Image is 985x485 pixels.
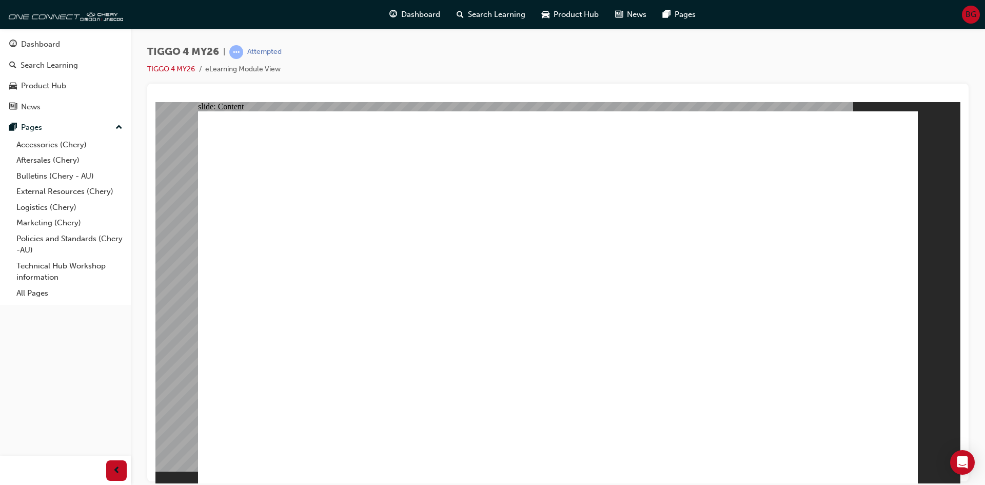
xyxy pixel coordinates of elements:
div: Product Hub [21,80,66,92]
span: car-icon [542,8,549,21]
a: Aftersales (Chery) [12,152,127,168]
a: car-iconProduct Hub [534,4,607,25]
a: guage-iconDashboard [381,4,448,25]
span: up-icon [115,121,123,134]
span: car-icon [9,82,17,91]
span: BG [966,9,976,21]
a: Bulletins (Chery - AU) [12,168,127,184]
div: Open Intercom Messenger [950,450,975,475]
span: Dashboard [401,9,440,21]
span: TIGGO 4 MY26 [147,46,219,58]
span: pages-icon [663,8,671,21]
span: search-icon [457,8,464,21]
a: Dashboard [4,35,127,54]
a: All Pages [12,285,127,301]
span: prev-icon [113,464,121,477]
a: News [4,98,127,117]
a: TIGGO 4 MY26 [147,65,195,73]
a: External Resources (Chery) [12,184,127,200]
span: news-icon [9,103,17,112]
span: guage-icon [9,40,17,49]
div: Search Learning [21,60,78,71]
a: Policies and Standards (Chery -AU) [12,231,127,258]
a: news-iconNews [607,4,655,25]
a: Technical Hub Workshop information [12,258,127,285]
a: Product Hub [4,76,127,95]
div: Attempted [247,47,282,57]
span: search-icon [9,61,16,70]
a: Search Learning [4,56,127,75]
button: Pages [4,118,127,137]
span: guage-icon [389,8,397,21]
a: Marketing (Chery) [12,215,127,231]
a: Accessories (Chery) [12,137,127,153]
div: Dashboard [21,38,60,50]
span: News [627,9,646,21]
div: Pages [21,122,42,133]
li: eLearning Module View [205,64,281,75]
a: Logistics (Chery) [12,200,127,216]
button: BG [962,6,980,24]
span: Search Learning [468,9,525,21]
span: Product Hub [554,9,599,21]
span: Pages [675,9,696,21]
span: news-icon [615,8,623,21]
div: News [21,101,41,113]
button: DashboardSearch LearningProduct HubNews [4,33,127,118]
a: search-iconSearch Learning [448,4,534,25]
span: | [223,46,225,58]
a: pages-iconPages [655,4,704,25]
img: oneconnect [5,4,123,25]
span: learningRecordVerb_ATTEMPT-icon [229,45,243,59]
span: pages-icon [9,123,17,132]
